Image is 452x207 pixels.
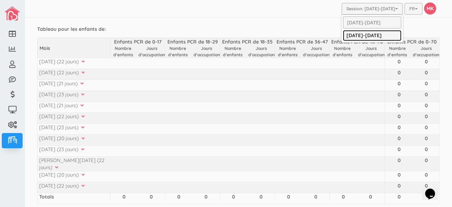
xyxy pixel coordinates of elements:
div: Nombre d'enfants [220,45,245,57]
td: 0 [413,156,439,171]
div: [DATE] (22 jours) [39,113,110,120]
td: 0 [413,102,439,113]
td: 0 [413,171,439,182]
td: 0 [385,58,414,69]
img: image [4,6,20,21]
span: Enfants PCR de 36-47 [276,39,328,45]
div: [DATE] (20 jours) [39,135,110,142]
div: [DATE] (22 jours) [39,58,110,65]
div: [PERSON_NAME][DATE] (22 jours) [39,157,110,171]
div: [DATE] (23 jours) [39,146,110,153]
div: 0 [110,193,138,200]
td: 0 [413,58,439,69]
td: 0 [413,123,439,134]
h4: Tableau pour les enfants de: [37,27,440,32]
td: 0 [385,113,414,123]
div: Nombre d'enfants [330,45,355,57]
div: 0 [192,193,220,200]
td: 0 [385,145,414,156]
div: 0 [357,193,385,200]
td: 0 [413,182,439,193]
div: [DATE] (21 jours) [39,102,110,109]
td: 0 [413,145,439,156]
div: 0 [220,193,248,200]
div: 0 [165,193,192,200]
div: 0 [329,193,357,200]
td: 0 [385,134,414,145]
th: Mois [37,38,110,57]
div: Nombre d'enfants [111,45,136,57]
td: 0 [413,69,439,80]
td: 0 [413,193,439,204]
div: [DATE] (20 jours) [39,171,110,178]
td: 0 [385,69,414,80]
span: Enfants PCR de 48-70 [331,39,383,45]
div: Jours d'occupation [138,45,165,57]
td: 0 [385,102,414,113]
div: Jours d'occupation [358,45,385,57]
td: 0 [413,80,439,91]
td: 0 [385,91,414,102]
td: 0 [385,156,414,171]
td: Totals [37,193,110,204]
div: 0 [138,193,165,200]
div: 0 [275,193,302,200]
td: 0 [413,134,439,145]
div: Nombre d'enfants [165,45,190,57]
div: 0 [247,193,275,200]
div: Jours d'occupation [413,45,439,57]
div: Jours d'occupation [303,45,329,57]
div: Jours d'occupation [248,45,275,57]
iframe: chat widget [422,179,445,200]
div: Nombre d'enfants [385,45,410,57]
div: Jours d'occupation [194,45,220,57]
span: Enfants PCR de 0-70 [387,39,437,45]
td: 0 [385,123,414,134]
td: 0 [385,80,414,91]
div: [DATE] (22 jours) [39,69,110,76]
span: Enfants PCR de 18-29 [167,39,218,45]
div: Nombre d'enfants [275,45,300,57]
td: 0 [385,171,414,182]
div: 0 [302,193,330,200]
td: 0 [385,182,414,193]
span: Enfants PCR de 18-35 [222,39,273,45]
td: 0 [413,91,439,102]
span: Enfants PCR de 0-17 [114,39,162,45]
div: [DATE] (22 jours) [39,182,110,189]
td: 0 [413,113,439,123]
div: [DATE] (23 jours) [39,91,110,98]
div: [DATE] (21 jours) [39,80,110,87]
div: [DATE] (23 jours) [39,124,110,131]
td: 0 [385,193,414,204]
